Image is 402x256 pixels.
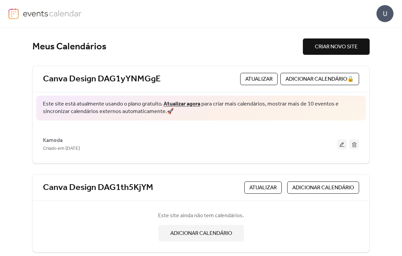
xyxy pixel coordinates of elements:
[303,38,370,55] button: CRIAR NOVO SITE
[43,74,161,85] a: Canva Design DAG1yYNMGgE
[43,145,80,153] span: Criado em [DATE]
[43,137,63,145] span: Kameda
[245,75,273,83] span: Atualizar
[32,41,303,53] div: Meus Calendários
[23,8,82,18] img: logo-type
[240,73,278,85] button: Atualizar
[164,99,200,109] a: Atualizar agora
[9,8,19,19] img: logo
[292,184,354,192] span: ADICIONAR CALENDÁRIO
[315,43,358,51] span: CRIAR NOVO SITE
[244,181,282,194] button: Atualizar
[43,182,153,193] a: Canva Design DAG1th5KjYM
[376,5,393,22] div: U
[287,181,359,194] button: ADICIONAR CALENDÁRIO
[170,229,232,238] span: ADICIONAR CALENDÁRIO
[158,225,244,241] button: ADICIONAR CALENDÁRIO
[43,139,63,142] a: Kameda
[249,184,277,192] span: Atualizar
[43,100,359,116] span: Este site está atualmente usando o plano gratuito. para criar mais calendários, mostrar mais de 1...
[158,212,244,220] span: Este site ainda não tem calendários.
